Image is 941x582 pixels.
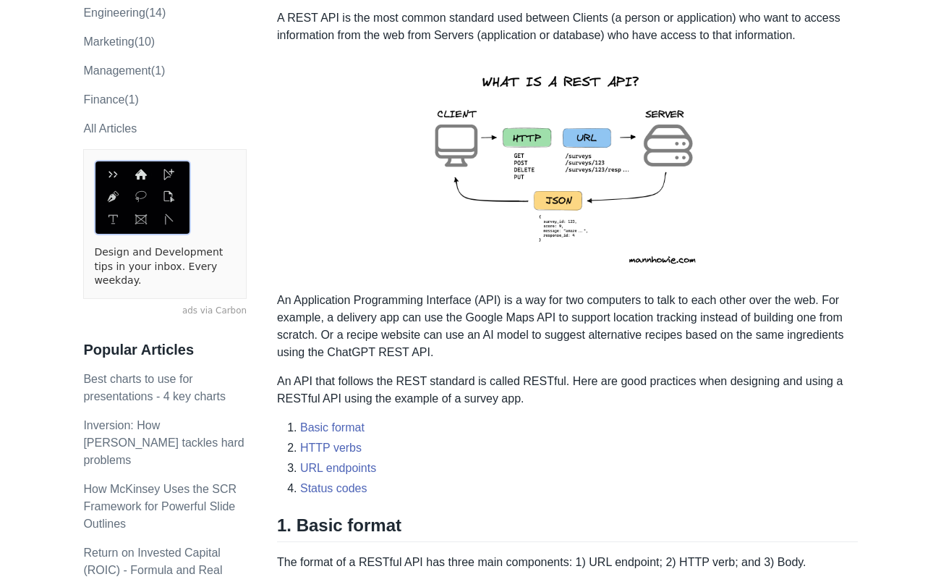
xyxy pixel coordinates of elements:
a: Status codes [300,482,367,494]
a: Design and Development tips in your inbox. Every weekday. [94,245,236,288]
a: HTTP verbs [300,442,362,454]
a: Inversion: How [PERSON_NAME] tackles hard problems [83,419,244,466]
a: engineering(14) [83,7,166,19]
p: An Application Programming Interface (API) is a way for two computers to talk to each other over ... [277,292,858,361]
p: A REST API is the most common standard used between Clients (a person or application) who want to... [277,9,858,44]
p: The format of a RESTful API has three main components: 1) URL endpoint; 2) HTTP verb; and 3) Body. [277,554,858,571]
a: How McKinsey Uses the SCR Framework for Powerful Slide Outlines [83,483,237,530]
h2: 1. Basic format [277,515,858,542]
a: All Articles [83,122,137,135]
img: rest-api [409,56,725,280]
a: Best charts to use for presentations - 4 key charts [83,373,226,402]
a: URL endpoints [300,462,376,474]
a: Management(1) [83,64,165,77]
h3: Popular Articles [83,341,247,359]
a: marketing(10) [83,35,155,48]
a: Basic format [300,421,365,434]
a: ads via Carbon [83,305,247,318]
p: An API that follows the REST standard is called RESTful. Here are good practices when designing a... [277,373,858,408]
a: Finance(1) [83,93,138,106]
img: ads via Carbon [94,160,191,235]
